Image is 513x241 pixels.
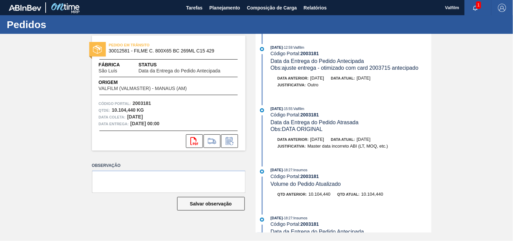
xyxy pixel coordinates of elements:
span: Código Portal: [99,100,131,107]
span: [DATE] [271,168,283,172]
span: Composição de Carga [247,4,297,12]
span: : Insumos [293,216,308,220]
span: Qtd atual: [337,192,360,196]
div: Código Portal: [271,221,431,227]
span: 1 [476,1,481,9]
strong: [DATE] 00:00 [131,121,160,126]
label: Observação [92,161,246,171]
img: atual [260,218,264,222]
img: atual [260,170,264,174]
span: Obs: ajuste entrega - otimizado com card 2003715 antecipado [271,65,419,71]
div: Informar alteração no pedido [221,134,238,148]
img: TNhmsLtSVTkK8tSr43FrP2fwEKptu5GPRR3wAAAABJRU5ErkJggg== [9,5,41,11]
span: Origem [99,79,206,86]
span: Fábrica [99,61,139,68]
button: Notificações [465,3,486,13]
span: Data anterior: [278,137,309,141]
span: - 12:59 [283,46,293,49]
span: Status [139,61,239,68]
span: - 15:55 [283,107,293,111]
span: Volume do Pedido Atualizado [271,181,341,187]
span: 10.104,440 [308,192,330,197]
span: [DATE] [271,45,283,49]
span: 30012581 - FILME C. 800X65 BC 269ML C15 429 [109,48,232,53]
span: [DATE] [271,216,283,220]
span: [DATE] [357,75,371,81]
span: Data entrega: [99,121,129,127]
span: Data da Entrega do Pedido Antecipada [271,58,364,64]
strong: [DATE] [127,114,143,119]
div: Ir para Composição de Carga [204,134,220,148]
span: [DATE] [310,75,324,81]
span: : Valfilm [293,45,304,49]
strong: 10.104,440 KG [112,107,144,113]
span: VALFILM (VALMASTER) - MANAUS (AM) [99,86,187,91]
span: Relatórios [304,4,327,12]
img: Logout [498,4,506,12]
img: atual [260,47,264,51]
span: 10.104,440 [362,192,383,197]
span: Data da Entrega do Pedido Antecipada [271,229,364,235]
span: Data da Entrega do Pedido Atrasada [271,119,359,125]
span: [DATE] [271,107,283,111]
strong: 2003181 [301,221,319,227]
span: PEDIDO EM TRÂNSITO [109,42,204,48]
span: - 18:27 [283,168,293,172]
span: Qtde : [99,107,110,114]
span: Data da Entrega do Pedido Antecipada [139,68,220,73]
button: Salvar observação [177,197,245,211]
span: São Luís [99,68,117,73]
img: atual [260,108,264,112]
span: Data atual: [331,76,355,80]
span: : Insumos [293,168,308,172]
img: status [93,45,102,54]
span: Data anterior: [278,76,309,80]
strong: 2003181 [301,51,319,56]
div: Abrir arquivo PDF [186,134,203,148]
div: Código Portal: [271,112,431,117]
strong: 2003181 [301,174,319,179]
span: Data coleta: [99,114,126,121]
div: Código Portal: [271,51,431,56]
span: Data atual: [331,137,355,141]
span: Justificativa: [278,83,306,87]
span: Qtd anterior: [278,192,307,196]
span: Justificativa: [278,144,306,148]
span: [DATE] [357,137,371,142]
span: Planejamento [209,4,240,12]
span: Outro [307,82,319,87]
span: : Valfilm [293,107,304,111]
h1: Pedidos [7,21,127,28]
strong: 2003181 [301,112,319,117]
span: Tarefas [186,4,203,12]
span: Master data incorreto ABI (LT, MOQ, etc.) [307,144,388,149]
span: - 18:27 [283,216,293,220]
span: Obs: DATA ORIGINAL [271,126,323,132]
div: Código Portal: [271,174,431,179]
strong: 2003181 [133,101,151,106]
span: [DATE] [310,137,324,142]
